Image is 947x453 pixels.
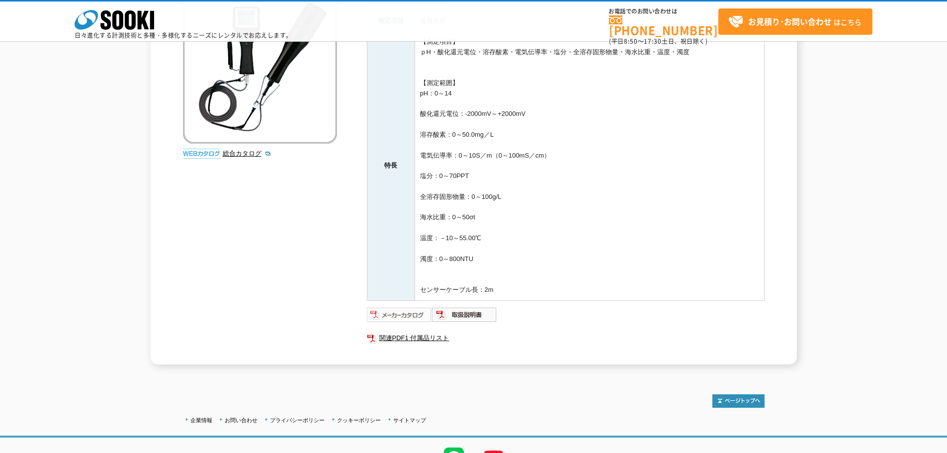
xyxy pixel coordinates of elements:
[190,417,212,423] a: 企業情報
[183,149,220,159] img: webカタログ
[367,31,415,300] th: 特長
[225,417,258,423] a: お問い合わせ
[624,37,638,46] span: 8:50
[75,32,292,38] p: 日々進化する計測技術と多種・多様化するニーズにレンタルでお応えします。
[609,15,718,36] a: [PHONE_NUMBER]
[367,332,765,345] a: 関連PDF1 付属品リスト
[728,14,861,29] span: はこちら
[432,307,497,323] img: 取扱説明書
[718,8,872,35] a: お見積り･お問い合わせはこちら
[609,8,718,14] span: お電話でのお問い合わせは
[367,307,432,323] img: メーカーカタログ
[748,15,832,27] strong: お見積り･お問い合わせ
[432,313,497,321] a: 取扱説明書
[415,31,764,300] td: 【測定項目】 ｐH・酸化還元電位・溶存酸素・電気伝導率・塩分・全溶存固形物量・海水比重・温度・濁度 【測定範囲】 pH：0～14 酸化還元電位：-2000mV～+2000mV 溶存酸素：0～50...
[367,313,432,321] a: メーカーカタログ
[270,417,325,423] a: プライバシーポリシー
[223,150,271,157] a: 総合カタログ
[337,417,381,423] a: クッキーポリシー
[609,37,707,46] span: (平日 ～ 土日、祝日除く)
[712,394,765,408] img: トップページへ
[644,37,662,46] span: 17:30
[393,417,426,423] a: サイトマップ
